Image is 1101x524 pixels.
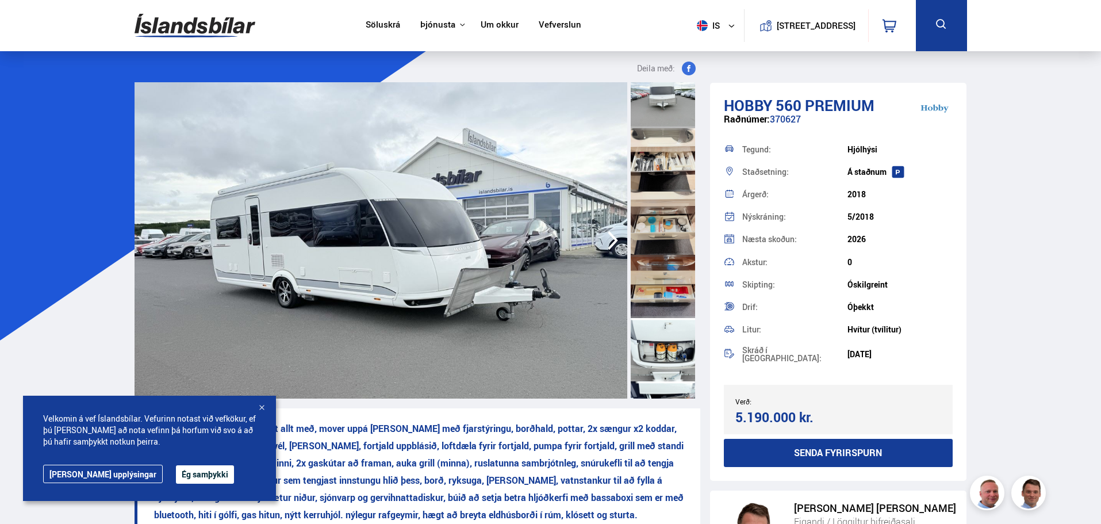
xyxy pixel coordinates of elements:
span: Raðnúmer: [724,113,770,125]
img: 3537875.jpeg [135,82,627,399]
span: Hobby [724,95,772,116]
button: Þjónusta [420,20,455,30]
a: Söluskrá [366,20,400,32]
div: Skipting: [742,281,847,289]
div: Verð: [735,397,838,406]
button: Deila með: [632,62,700,75]
div: Árgerð: [742,190,847,198]
button: Open LiveChat chat widget [9,5,44,39]
div: Litur: [742,326,847,334]
a: [STREET_ADDRESS] [750,9,862,42]
span: 560 PREMIUM [776,95,874,116]
a: Vefverslun [539,20,581,32]
button: is [692,9,744,43]
img: FbJEzSuNWCJXmdc-.webp [1013,477,1048,512]
div: 5/2018 [847,212,953,221]
a: Um okkur [481,20,519,32]
button: Ég samþykki [176,465,234,484]
button: Senda fyrirspurn [724,439,953,467]
div: Næsta skoðun: [742,235,847,243]
span: Velkomin á vef Íslandsbílar. Vefurinn notast við vefkökur, ef þú [PERSON_NAME] að nota vefinn þá ... [43,413,256,447]
div: [PERSON_NAME] [PERSON_NAME] [794,502,956,514]
div: 370627 [724,114,953,136]
div: Nýskráning: [742,213,847,221]
div: Drif: [742,303,847,311]
img: brand logo [912,89,958,124]
span: Deila með: [637,62,675,75]
img: svg+xml;base64,PHN2ZyB4bWxucz0iaHR0cDovL3d3dy53My5vcmcvMjAwMC9zdmciIHdpZHRoPSI1MTIiIGhlaWdodD0iNT... [697,20,708,31]
a: [PERSON_NAME] upplýsingar [43,465,163,483]
div: Skráð í [GEOGRAPHIC_DATA]: [742,346,847,362]
div: Staðsetning: [742,168,847,176]
div: 5.190.000 kr. [735,410,835,425]
img: G0Ugv5HjCgRt.svg [135,7,255,44]
div: 0 [847,258,953,267]
div: 2018 [847,190,953,199]
div: [DATE] [847,350,953,359]
div: Hjólhýsi [847,145,953,154]
div: Á staðnum [847,167,953,177]
div: Akstur: [742,258,847,266]
div: Óþekkt [847,303,953,312]
div: Hvítur (tvílitur) [847,325,953,334]
span: is [692,20,721,31]
img: siFngHWaQ9KaOqBr.png [972,477,1006,512]
div: 2026 [847,235,953,244]
button: [STREET_ADDRESS] [781,21,851,30]
div: Óskilgreint [847,280,953,289]
div: Tegund: [742,146,847,154]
